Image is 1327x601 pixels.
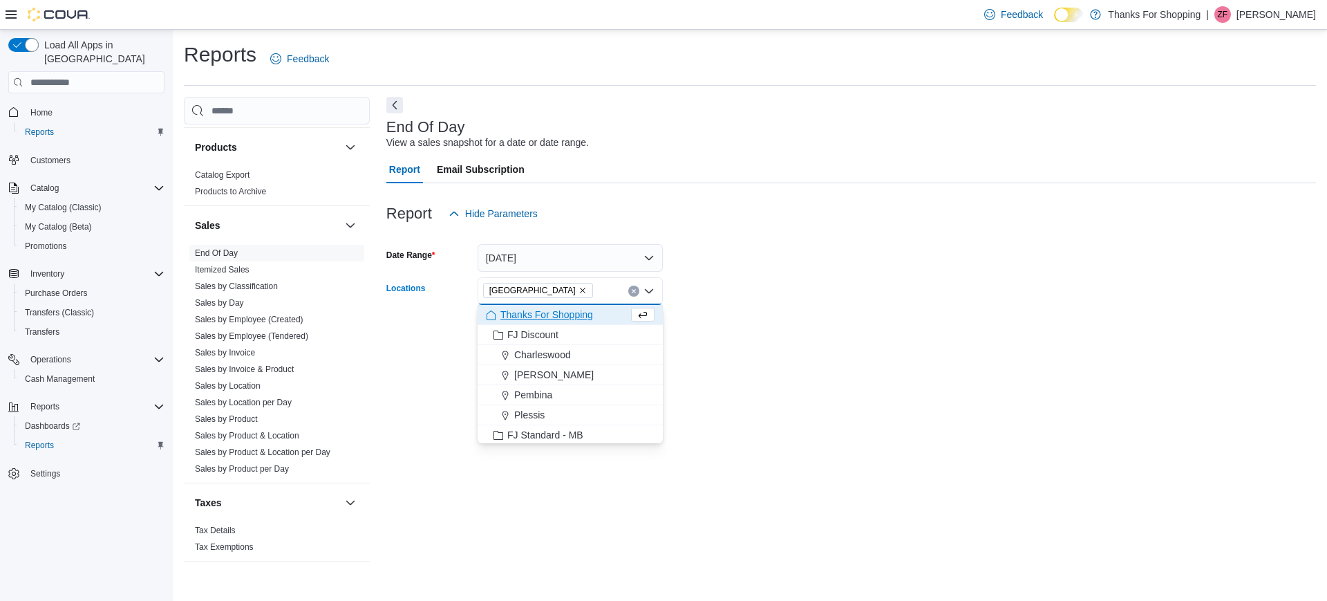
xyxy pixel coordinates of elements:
[25,221,92,232] span: My Catalog (Beta)
[19,199,107,216] a: My Catalog (Classic)
[478,365,663,385] button: [PERSON_NAME]
[195,140,339,154] button: Products
[195,281,278,291] a: Sales by Classification
[19,285,93,302] a: Purchase Orders
[443,200,543,228] button: Hide Parameters
[25,180,164,196] span: Catalog
[184,167,370,205] div: Products
[19,324,164,340] span: Transfers
[184,522,370,561] div: Taxes
[1214,6,1231,23] div: Zander Finch
[14,237,170,256] button: Promotions
[287,52,329,66] span: Feedback
[478,405,663,425] button: Plessis
[386,97,403,113] button: Next
[25,152,76,169] a: Customers
[386,283,426,294] label: Locations
[25,420,80,432] span: Dashboards
[195,331,308,342] span: Sales by Employee (Tendered)
[8,96,164,519] nav: Complex example
[25,326,59,338] span: Transfers
[483,283,593,298] span: Southdale
[195,496,339,510] button: Taxes
[265,45,335,73] a: Feedback
[195,186,266,197] span: Products to Archive
[30,268,64,279] span: Inventory
[386,119,465,136] h3: End Of Day
[195,265,250,275] a: Itemized Sales
[25,202,102,213] span: My Catalog (Classic)
[514,368,594,382] span: [PERSON_NAME]
[195,398,292,407] a: Sales by Location per Day
[25,180,64,196] button: Catalog
[195,430,299,441] span: Sales by Product & Location
[14,436,170,455] button: Reports
[14,303,170,322] button: Transfers (Classic)
[3,350,170,369] button: Operations
[30,155,70,166] span: Customers
[19,437,164,454] span: Reports
[507,428,583,442] span: FJ Standard - MB
[19,371,164,387] span: Cash Management
[195,219,220,232] h3: Sales
[14,416,170,436] a: Dashboards
[3,397,170,416] button: Reports
[195,447,330,457] a: Sales by Product & Location per Day
[25,373,95,385] span: Cash Management
[514,388,552,402] span: Pembina
[184,41,256,68] h1: Reports
[19,418,164,434] span: Dashboards
[1206,6,1209,23] p: |
[578,286,587,295] button: Remove Southdale from selection in this group
[465,207,538,221] span: Hide Parameters
[19,304,164,321] span: Transfers (Classic)
[184,245,370,483] div: Sales
[628,286,639,297] button: Clear input
[195,542,254,553] span: Tax Exemptions
[19,238,73,255] a: Promotions
[195,364,294,375] span: Sales by Invoice & Product
[195,380,261,391] span: Sales by Location
[195,397,292,408] span: Sales by Location per Day
[25,307,94,318] span: Transfers (Classic)
[195,170,250,180] a: Catalog Export
[195,431,299,441] a: Sales by Product & Location
[14,198,170,217] button: My Catalog (Classic)
[195,525,236,536] span: Tax Details
[195,447,330,458] span: Sales by Product & Location per Day
[437,156,525,183] span: Email Subscription
[643,286,655,297] button: Close list of options
[195,463,289,474] span: Sales by Product per Day
[514,408,545,422] span: Plessis
[195,219,339,232] button: Sales
[507,328,558,342] span: FJ Discount
[195,248,238,258] a: End Of Day
[3,150,170,170] button: Customers
[478,325,663,345] button: FJ Discount
[14,322,170,342] button: Transfers
[195,414,258,425] span: Sales by Product
[19,371,100,387] a: Cash Management
[195,315,303,324] a: Sales by Employee (Created)
[478,305,663,325] button: Thanks For Shopping
[1001,8,1043,21] span: Feedback
[979,1,1048,28] a: Feedback
[478,345,663,365] button: Charleswood
[19,199,164,216] span: My Catalog (Classic)
[14,284,170,303] button: Purchase Orders
[25,351,164,368] span: Operations
[25,266,164,282] span: Inventory
[195,464,289,474] a: Sales by Product per Day
[389,156,420,183] span: Report
[1236,6,1316,23] p: [PERSON_NAME]
[500,308,593,322] span: Thanks For Shopping
[25,127,54,138] span: Reports
[478,385,663,405] button: Pembina
[25,465,164,482] span: Settings
[28,8,90,21] img: Cova
[30,401,59,412] span: Reports
[386,205,432,222] h3: Report
[30,183,59,194] span: Catalog
[25,266,70,282] button: Inventory
[19,418,86,434] a: Dashboards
